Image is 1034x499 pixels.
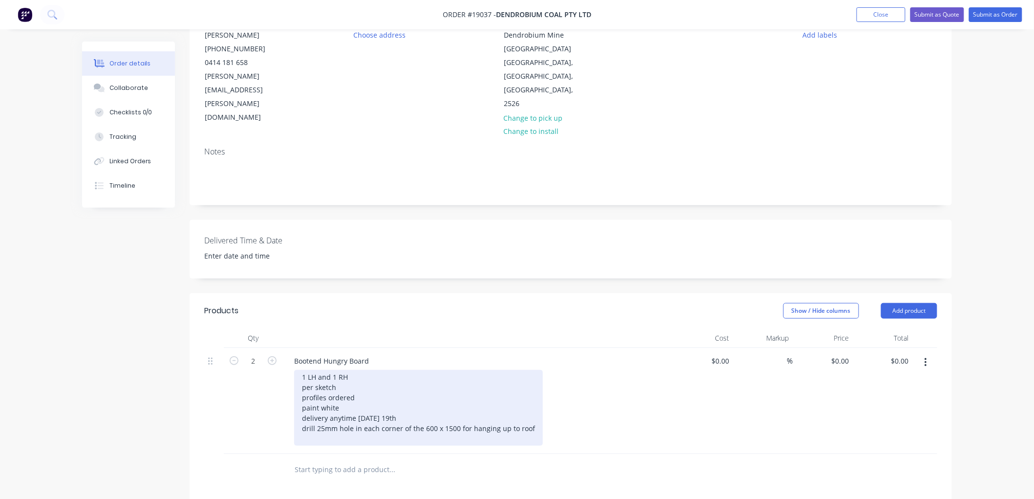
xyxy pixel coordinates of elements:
div: Checklists 0/0 [109,108,152,117]
div: Markup [733,328,794,348]
div: Order details [109,59,151,68]
button: Change to pick up [498,111,568,124]
button: Change to install [498,125,564,138]
div: Collaborate [109,84,148,92]
button: Add product [881,303,937,319]
div: Products [204,305,238,317]
img: Factory [18,7,32,22]
button: Order details [82,51,175,76]
div: Tracking [109,132,136,141]
div: [PHONE_NUMBER] [205,42,286,56]
div: [PERSON_NAME][EMAIL_ADDRESS][PERSON_NAME][DOMAIN_NAME] [205,69,286,124]
div: Notes [204,147,937,156]
input: Start typing to add a product... [294,460,490,479]
div: Dendrobium Mine [GEOGRAPHIC_DATA][GEOGRAPHIC_DATA], [GEOGRAPHIC_DATA], [GEOGRAPHIC_DATA], 2526 [496,28,594,111]
button: Tracking [82,125,175,149]
button: Checklists 0/0 [82,100,175,125]
button: Add labels [797,28,842,41]
div: 1 LH and 1 RH per sketch profiles ordered paint white delivery anytime [DATE] 19th drill 25mm hol... [294,370,543,446]
div: Total [853,328,913,348]
div: Bootend Hungry Board [286,354,377,368]
div: Qty [224,328,282,348]
button: Submit as Quote [910,7,964,22]
input: Enter date and time [198,249,320,263]
div: [PERSON_NAME] [205,28,286,42]
button: Submit as Order [969,7,1022,22]
span: % [787,355,793,367]
div: 0414 181 658 [205,56,286,69]
div: [GEOGRAPHIC_DATA], [GEOGRAPHIC_DATA], [GEOGRAPHIC_DATA], 2526 [504,56,585,110]
button: Choose address [348,28,411,41]
div: [PERSON_NAME][PHONE_NUMBER]0414 181 658[PERSON_NAME][EMAIL_ADDRESS][PERSON_NAME][DOMAIN_NAME] [196,28,294,125]
button: Collaborate [82,76,175,100]
label: Delivered Time & Date [204,235,326,246]
button: Timeline [82,174,175,198]
span: Order #19037 - [443,10,496,20]
div: Timeline [109,181,135,190]
span: Dendrobium Coal Pty Ltd [496,10,591,20]
div: Linked Orders [109,157,151,166]
button: Close [857,7,905,22]
div: Dendrobium Mine [GEOGRAPHIC_DATA] [504,28,585,56]
div: Cost [673,328,733,348]
button: Show / Hide columns [783,303,859,319]
div: Price [793,328,853,348]
button: Linked Orders [82,149,175,174]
